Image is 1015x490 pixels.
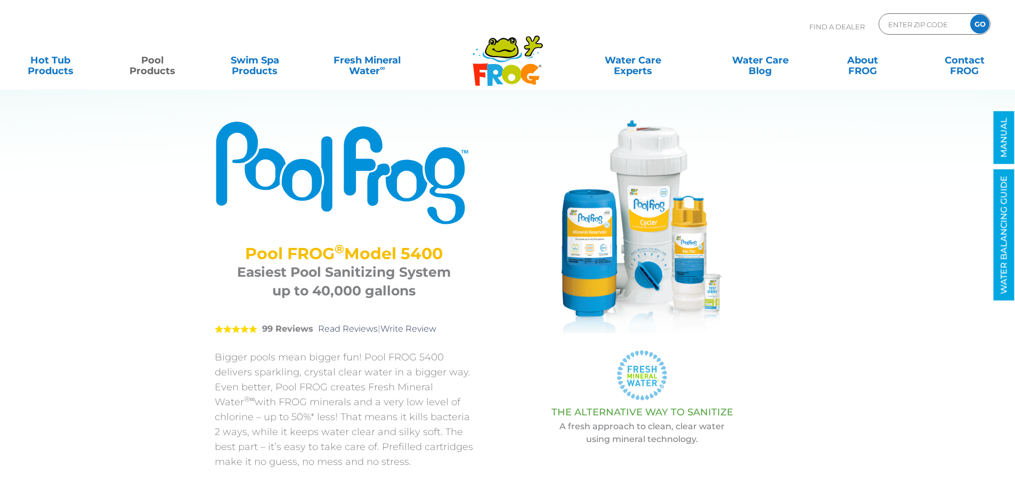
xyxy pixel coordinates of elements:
[380,324,436,334] a: Write Review
[318,324,378,334] a: Read Reviews
[215,120,473,226] img: Product Logo
[380,63,385,72] sup: ∞
[317,50,417,71] a: Fresh MineralWater∞
[569,50,697,71] a: Water CareExperts
[215,350,473,469] p: Bigger pools mean bigger fun! Pool FROG 5400 delivers sparkling, crystal clear water in a bigger ...
[215,325,257,333] span: 5
[113,50,192,71] a: PoolProducts
[244,395,255,403] sup: ®∞
[500,407,785,417] h3: THE ALTERNATIVE WAY TO SANITIZE
[228,263,460,300] h3: Easiest Pool Sanitizing System up to 40,000 gallons
[994,170,1014,301] a: WATER BALANCING GUIDE
[335,242,344,256] sup: ®
[970,14,989,34] input: GO
[809,13,865,40] p: Find A Dealer
[994,111,1014,164] a: MANUAL
[720,50,800,71] a: Water CareBlog
[215,308,473,350] div: |
[215,50,295,71] a: Swim SpaProducts
[823,50,902,71] a: AboutFROG
[11,50,90,71] a: Hot TubProducts
[228,244,460,263] h2: Pool FROG Model 5400
[925,50,1004,71] a: ContactFROG
[500,420,785,446] p: A fresh approach to clean, clear water using mineral technology.
[467,21,549,86] img: Frog Products Logo
[262,324,313,334] strong: 99 Reviews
